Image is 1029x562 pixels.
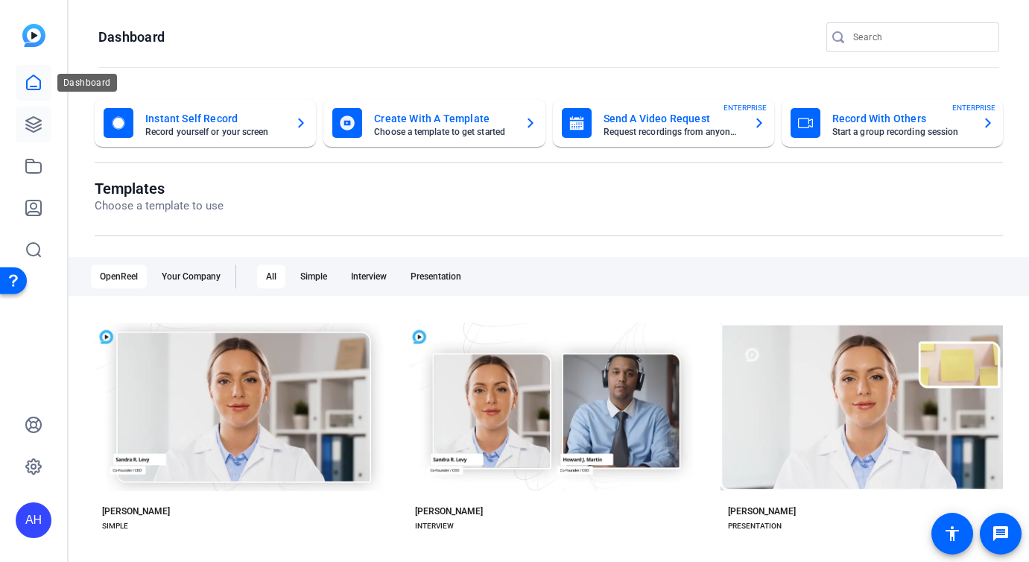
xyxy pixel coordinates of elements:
[102,505,170,517] div: [PERSON_NAME]
[257,265,285,288] div: All
[604,110,741,127] mat-card-title: Send A Video Request
[22,24,45,47] img: blue-gradient.svg
[992,525,1010,543] mat-icon: message
[374,127,512,136] mat-card-subtitle: Choose a template to get started
[57,74,117,92] div: Dashboard
[145,110,283,127] mat-card-title: Instant Self Record
[728,505,796,517] div: [PERSON_NAME]
[153,265,229,288] div: Your Company
[832,127,970,136] mat-card-subtitle: Start a group recording session
[95,180,224,198] h1: Templates
[724,102,767,113] span: ENTERPRISE
[95,99,316,147] button: Instant Self RecordRecord yourself or your screen
[16,502,51,538] div: AH
[402,265,470,288] div: Presentation
[853,28,987,46] input: Search
[415,520,454,532] div: INTERVIEW
[98,28,165,46] h1: Dashboard
[342,265,396,288] div: Interview
[91,265,147,288] div: OpenReel
[415,505,483,517] div: [PERSON_NAME]
[943,525,961,543] mat-icon: accessibility
[728,520,782,532] div: PRESENTATION
[604,127,741,136] mat-card-subtitle: Request recordings from anyone, anywhere
[782,99,1003,147] button: Record With OthersStart a group recording sessionENTERPRISE
[95,198,224,215] p: Choose a template to use
[952,102,995,113] span: ENTERPRISE
[323,99,545,147] button: Create With A TemplateChoose a template to get started
[291,265,336,288] div: Simple
[553,99,774,147] button: Send A Video RequestRequest recordings from anyone, anywhereENTERPRISE
[832,110,970,127] mat-card-title: Record With Others
[102,520,128,532] div: SIMPLE
[374,110,512,127] mat-card-title: Create With A Template
[145,127,283,136] mat-card-subtitle: Record yourself or your screen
